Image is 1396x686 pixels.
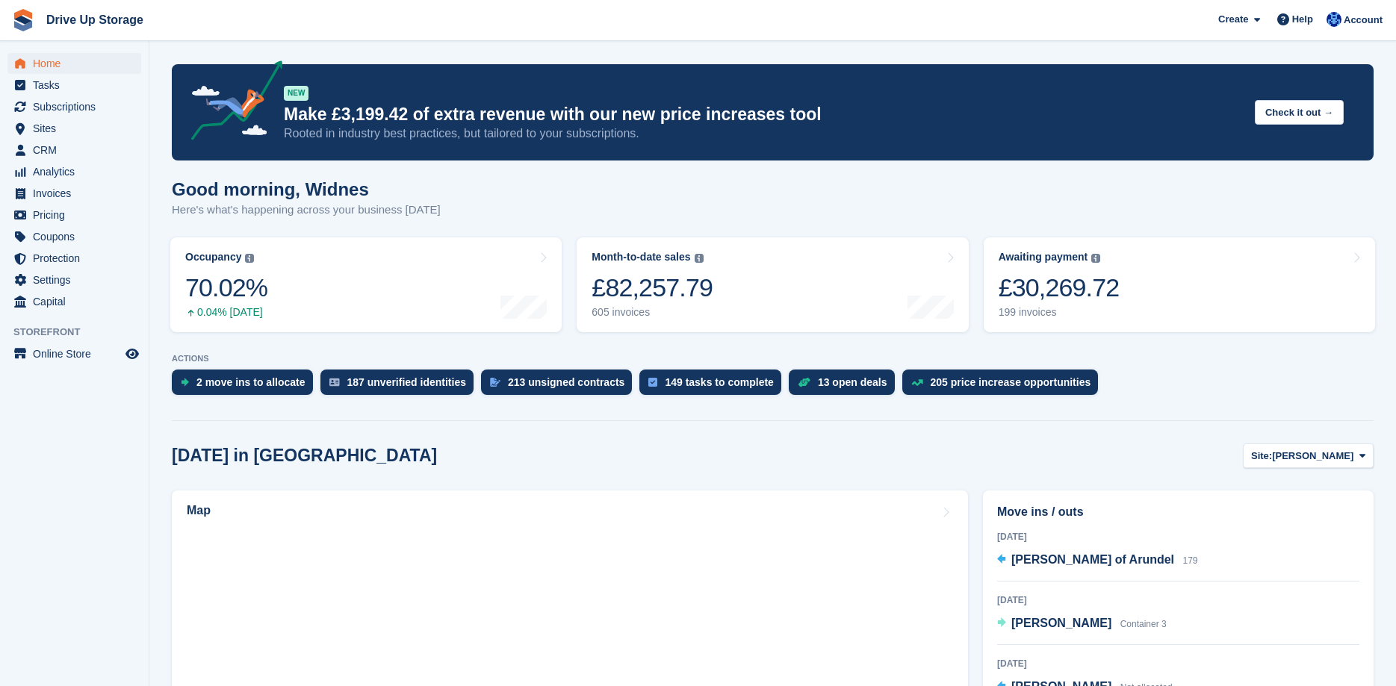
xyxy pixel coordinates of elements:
a: menu [7,96,141,117]
div: 205 price increase opportunities [931,376,1091,388]
span: Analytics [33,161,122,182]
a: menu [7,226,141,247]
div: [DATE] [997,593,1359,607]
div: 187 unverified identities [347,376,467,388]
span: Storefront [13,325,149,340]
div: Occupancy [185,251,241,264]
a: menu [7,205,141,225]
img: task-75834270c22a3079a89374b754ae025e5fb1db73e45f91037f5363f120a921f8.svg [648,378,657,387]
span: Capital [33,291,122,312]
a: menu [7,183,141,204]
img: deal-1b604bf984904fb50ccaf53a9ad4b4a5d6e5aea283cecdc64d6e3604feb123c2.svg [798,377,810,387]
img: icon-info-grey-7440780725fd019a000dd9b08b2336e03edf1995a4989e88bcd33f0948082b44.svg [695,254,704,263]
a: Month-to-date sales £82,257.79 605 invoices [577,237,968,332]
span: CRM [33,140,122,160]
div: 0.04% [DATE] [185,306,267,319]
a: menu [7,269,141,290]
a: menu [7,291,141,312]
span: Container 3 [1120,619,1167,629]
a: menu [7,118,141,139]
span: [PERSON_NAME] [1272,449,1353,464]
a: menu [7,75,141,96]
span: Sites [33,118,122,139]
p: Make £3,199.42 of extra revenue with our new price increases tool [284,104,1243,125]
a: 2 move ins to allocate [172,369,320,402]
div: 2 move ins to allocate [196,376,305,388]
h1: Good morning, Widnes [172,179,441,199]
span: Coupons [33,226,122,247]
span: Tasks [33,75,122,96]
a: menu [7,343,141,364]
div: 149 tasks to complete [665,376,774,388]
a: 213 unsigned contracts [481,369,639,402]
a: 205 price increase opportunities [902,369,1106,402]
span: Settings [33,269,122,290]
img: stora-icon-8386f47178a22dfd0bd8f6a31ec36ba5ce8667c1dd55bd0f319d3a0aa187defe.svg [12,9,34,31]
img: icon-info-grey-7440780725fd019a000dd9b08b2336e03edf1995a4989e88bcd33f0948082b44.svg [1091,254,1100,263]
p: Rooted in industry best practices, but tailored to your subscriptions. [284,125,1243,142]
a: [PERSON_NAME] Container 3 [997,614,1167,634]
div: 70.02% [185,272,267,303]
img: Widnes Team [1327,12,1341,27]
a: 149 tasks to complete [639,369,789,402]
span: Site: [1251,449,1272,464]
span: Protection [33,248,122,269]
div: 199 invoices [999,306,1120,319]
div: [DATE] [997,657,1359,670]
span: Online Store [33,343,122,364]
div: 605 invoices [592,306,713,319]
span: Home [33,53,122,74]
div: NEW [284,86,308,101]
a: 13 open deals [789,369,902,402]
button: Site: [PERSON_NAME] [1243,443,1374,468]
span: Invoices [33,183,122,204]
a: 187 unverified identities [320,369,482,402]
span: [PERSON_NAME] of Arundel [1011,553,1174,566]
a: Drive Up Storage [40,7,149,32]
a: Awaiting payment £30,269.72 199 invoices [984,237,1375,332]
a: menu [7,140,141,160]
span: Account [1344,13,1383,28]
img: contract_signature_icon-13c848040528278c33f63329250d36e43548de30e8caae1d1a13099fd9432cc5.svg [490,378,500,387]
div: [DATE] [997,530,1359,543]
img: price_increase_opportunities-93ffe204e8149a01c8c9dc8f82e8f89637d9d84a8eef4429ea346261dce0b2c0.svg [911,379,923,386]
button: Check it out → [1255,100,1344,125]
span: 179 [1183,555,1198,566]
img: icon-info-grey-7440780725fd019a000dd9b08b2336e03edf1995a4989e88bcd33f0948082b44.svg [245,254,254,263]
a: menu [7,248,141,269]
a: Occupancy 70.02% 0.04% [DATE] [170,237,562,332]
a: [PERSON_NAME] of Arundel 179 [997,551,1198,570]
img: verify_identity-adf6edd0f0f0b5bbfe63781bf79b02c33cf7c696d77639b501bdc392416b5a36.svg [329,378,340,387]
p: ACTIONS [172,354,1374,364]
span: Subscriptions [33,96,122,117]
div: £82,257.79 [592,272,713,303]
h2: Move ins / outs [997,503,1359,521]
a: menu [7,161,141,182]
p: Here's what's happening across your business [DATE] [172,202,441,219]
a: menu [7,53,141,74]
div: £30,269.72 [999,272,1120,303]
div: Month-to-date sales [592,251,690,264]
img: move_ins_to_allocate_icon-fdf77a2bb77ea45bf5b3d319d69a93e2d87916cf1d5bf7949dd705db3b84f3ca.svg [181,378,189,387]
img: price-adjustments-announcement-icon-8257ccfd72463d97f412b2fc003d46551f7dbcb40ab6d574587a9cd5c0d94... [179,60,283,146]
span: Help [1292,12,1313,27]
span: Create [1218,12,1248,27]
div: Awaiting payment [999,251,1088,264]
span: Pricing [33,205,122,225]
h2: [DATE] in [GEOGRAPHIC_DATA] [172,446,437,466]
h2: Map [187,504,211,517]
a: Preview store [123,345,141,363]
span: [PERSON_NAME] [1011,617,1111,629]
div: 13 open deals [818,376,887,388]
div: 213 unsigned contracts [508,376,624,388]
